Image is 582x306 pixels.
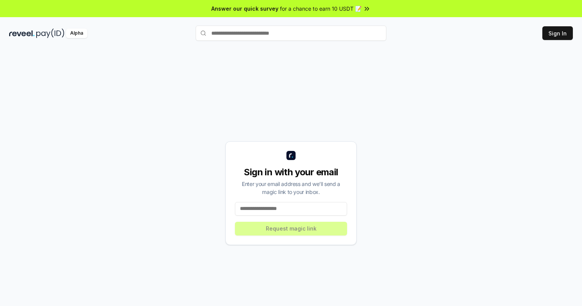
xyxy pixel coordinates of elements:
div: Enter your email address and we’ll send a magic link to your inbox. [235,180,347,196]
img: logo_small [286,151,296,160]
div: Alpha [66,29,87,38]
img: reveel_dark [9,29,35,38]
span: Answer our quick survey [211,5,278,13]
button: Sign In [542,26,573,40]
span: for a chance to earn 10 USDT 📝 [280,5,362,13]
div: Sign in with your email [235,166,347,178]
img: pay_id [36,29,64,38]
